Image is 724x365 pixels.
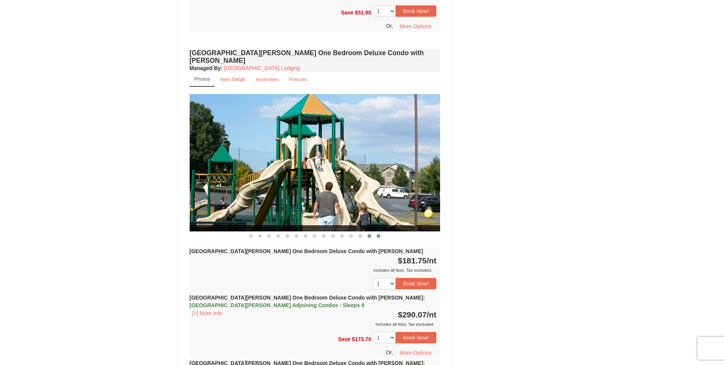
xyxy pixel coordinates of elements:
small: Photos [194,76,210,82]
span: $290.07 [398,310,427,319]
strong: [GEOGRAPHIC_DATA][PERSON_NAME] One Bedroom Deluxe Condo with [PERSON_NAME] [190,295,425,308]
a: [GEOGRAPHIC_DATA] Lodging [224,65,300,71]
strong: : [190,65,223,71]
strong: $181.75 [398,256,437,265]
a: Policies [284,72,312,87]
a: Amenities [251,72,284,87]
button: [+] More Info [190,309,225,317]
strong: [GEOGRAPHIC_DATA][PERSON_NAME] One Bedroom Deluxe Condo with [PERSON_NAME] [190,248,423,254]
small: Item Detail [220,77,245,82]
span: Save [341,9,353,15]
button: Book Now! [396,332,437,343]
div: Includes all fees. Tax excluded. [190,320,437,328]
h4: [GEOGRAPHIC_DATA][PERSON_NAME] One Bedroom Deluxe Condo with [PERSON_NAME] [190,49,440,64]
span: Managed By [190,65,221,71]
span: [GEOGRAPHIC_DATA][PERSON_NAME] Adjoining Condos - Sleeps 8 [190,302,364,308]
button: More Options [394,347,436,359]
span: $51.90 [355,9,371,15]
span: /nt [427,310,437,319]
button: Book Now! [396,5,437,17]
img: 18876286-135-50e40ab8.jpg [190,94,440,231]
small: Amenities [256,77,279,82]
a: Photos [190,72,215,87]
span: Or, [386,23,393,29]
button: More Options [394,21,436,32]
button: Book Now! [396,278,437,289]
span: Or, [386,349,393,355]
span: Save [338,336,350,342]
span: /nt [427,256,437,265]
div: Includes all fees. Tax excluded. [190,266,437,274]
small: Policies [289,77,307,82]
span: $173.70 [352,336,371,342]
span: : [423,295,425,301]
a: Item Detail [215,72,250,87]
